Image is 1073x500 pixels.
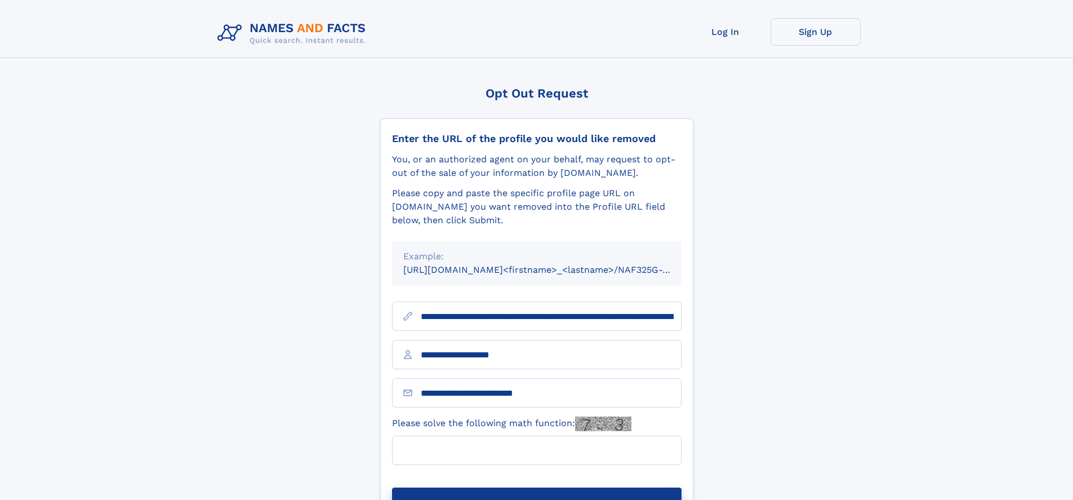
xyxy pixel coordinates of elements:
div: Enter the URL of the profile you would like removed [392,132,682,145]
a: Sign Up [771,18,861,46]
label: Please solve the following math function: [392,417,631,431]
div: Example: [403,250,670,263]
div: Please copy and paste the specific profile page URL on [DOMAIN_NAME] you want removed into the Pr... [392,187,682,227]
img: Logo Names and Facts [213,18,375,48]
small: [URL][DOMAIN_NAME]<firstname>_<lastname>/NAF325G-xxxxxxxx [403,264,703,275]
div: You, or an authorized agent on your behalf, may request to opt-out of the sale of your informatio... [392,153,682,180]
a: Log In [680,18,771,46]
div: Opt Out Request [380,86,693,100]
